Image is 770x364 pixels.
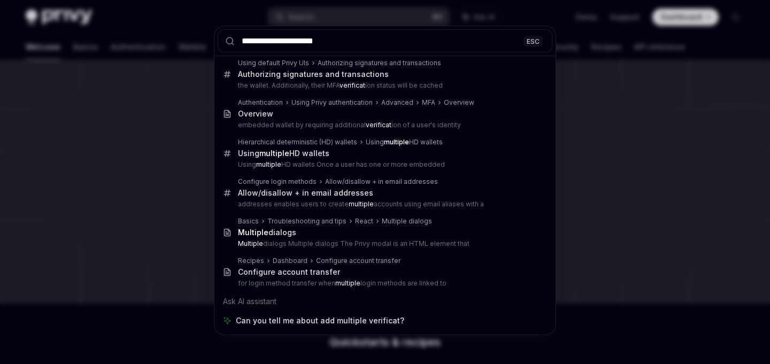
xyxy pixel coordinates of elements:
[238,109,273,119] div: Overview
[381,98,413,107] div: Advanced
[422,98,435,107] div: MFA
[335,279,360,287] b: multiple
[238,228,296,237] div: dialogs
[238,81,530,90] p: the wallet. Additionally, their MFA ion status will be cached
[256,160,281,168] b: multiple
[238,228,268,237] b: Multiple
[259,149,289,158] b: multiple
[238,69,389,79] div: Authorizing signatures and transactions
[238,239,530,248] p: dialogs Multiple dialogs The Privy modal is an HTML element that
[238,217,259,226] div: Basics
[366,121,391,129] b: verificat
[218,292,552,311] div: Ask AI assistant
[238,121,530,129] p: embedded wallet by requiring additional ion of a user's identity
[238,239,263,247] b: Multiple
[236,315,404,326] span: Can you tell me about add multiple verificat?
[325,177,438,186] div: Allow/disallow + in email addresses
[273,257,307,265] div: Dashboard
[238,160,530,169] p: Using HD wallets Once a user has one or more embedded
[384,138,409,146] b: multiple
[444,98,474,107] div: Overview
[238,59,309,67] div: Using default Privy UIs
[340,81,365,89] b: verificat
[238,257,264,265] div: Recipes
[238,98,283,107] div: Authentication
[238,177,317,186] div: Configure login methods
[238,149,329,158] div: Using HD wallets
[238,188,373,198] div: Allow/disallow + in email addresses
[355,217,373,226] div: React
[238,267,340,277] div: Configure account transfer
[238,200,530,208] p: addresses enables users to create accounts using email aliases with a
[382,217,432,226] div: Multiple dialogs
[238,138,357,146] div: Hierarchical deterministic (HD) wallets
[238,279,530,288] p: for login method transfer when login methods are linked to
[316,257,401,265] div: Configure account transfer
[291,98,373,107] div: Using Privy authentication
[318,59,441,67] div: Authorizing signatures and transactions
[349,200,374,208] b: multiple
[366,138,443,146] div: Using HD wallets
[267,217,346,226] div: Troubleshooting and tips
[523,35,543,47] div: ESC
